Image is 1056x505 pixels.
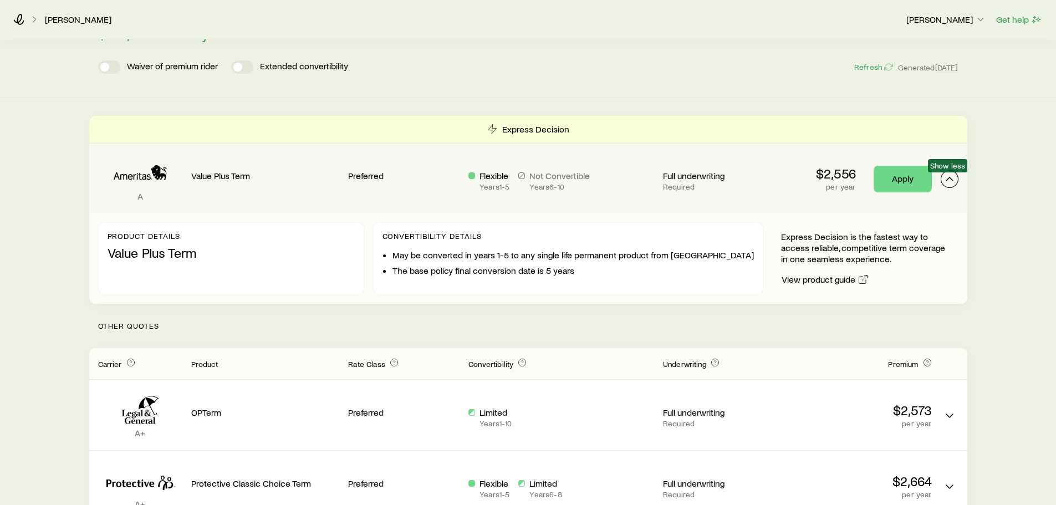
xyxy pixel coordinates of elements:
p: Required [663,490,774,499]
p: Years 6 - 10 [529,182,590,191]
p: Preferred [348,170,460,181]
p: Convertibility Details [382,232,754,241]
span: Convertibility [468,359,513,369]
p: Preferred [348,478,460,489]
p: per year [783,419,932,428]
p: $2,664 [783,473,932,489]
p: Flexible [479,170,509,181]
span: Show less [930,161,965,170]
a: View product guide [781,273,869,286]
p: Required [663,182,774,191]
p: Extended convertibility [260,60,348,74]
p: Express Decision [502,124,569,135]
div: Term quotes [89,116,967,304]
p: A [98,191,182,202]
span: Premium [888,359,918,369]
p: per year [783,490,932,499]
p: $2,573 [783,402,932,418]
p: Years 1 - 5 [479,490,509,499]
button: [PERSON_NAME] [906,13,987,27]
p: Express Decision is the fastest way to access reliable, competitive term coverage in one seamless... [781,231,950,264]
span: Generated [898,63,958,73]
span: Underwriting [663,359,706,369]
p: Product details [108,232,355,241]
p: A+ [98,427,182,438]
p: Limited [529,478,562,489]
p: Waiver of premium rider [127,60,218,74]
a: [PERSON_NAME] [44,14,112,25]
p: Other Quotes [89,304,967,348]
p: Years 6 - 8 [529,490,562,499]
p: Value Plus Term [108,245,355,261]
p: Protective Classic Choice Term [191,478,340,489]
button: Refresh [854,62,894,73]
li: The base policy final conversion date is 5 years [392,265,754,276]
p: Not Convertible [529,170,590,181]
p: Preferred [348,407,460,418]
p: OPTerm [191,407,340,418]
p: Limited [479,407,512,418]
p: [PERSON_NAME] [906,14,986,25]
p: Years 1 - 10 [479,419,512,428]
span: Rate Class [348,359,385,369]
p: Full underwriting [663,170,774,181]
li: May be converted in years 1-5 to any single life permanent product from [GEOGRAPHIC_DATA] [392,249,754,261]
p: Required [663,419,774,428]
p: Full underwriting [663,407,774,418]
p: Flexible [479,478,509,489]
span: Carrier [98,359,122,369]
p: per year [816,182,856,191]
span: Product [191,359,218,369]
p: Years 1 - 5 [479,182,509,191]
p: $2,556 [816,166,856,181]
p: Value Plus Term [191,170,340,181]
button: Get help [996,13,1043,26]
span: [DATE] [935,63,958,73]
p: Full underwriting [663,478,774,489]
a: Apply [874,166,932,192]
